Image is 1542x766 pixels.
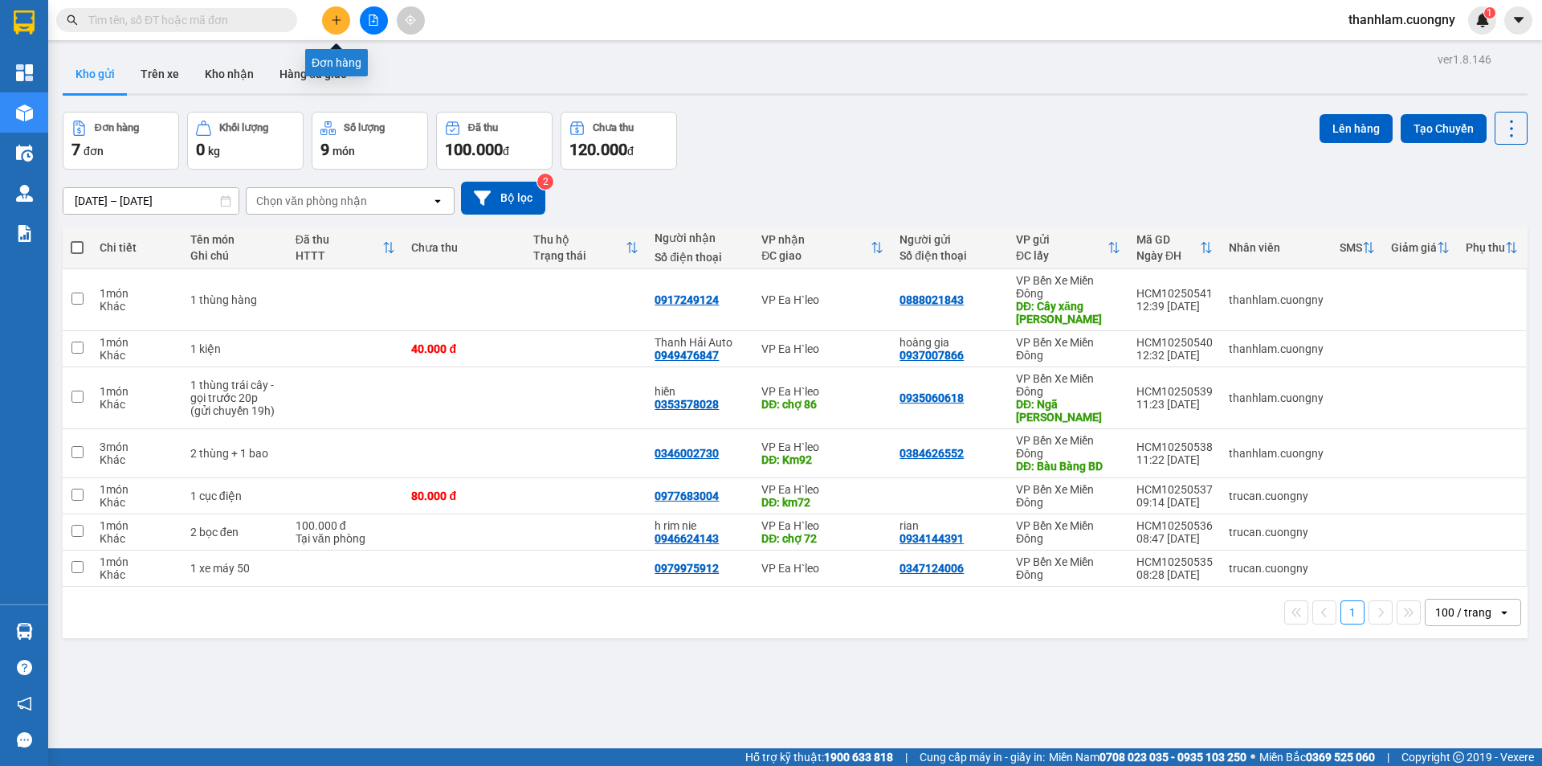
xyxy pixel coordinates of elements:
span: 7 [71,140,80,159]
div: Chưa thu [411,241,516,254]
div: VP Bến Xe Miền Đông [1016,519,1120,545]
th: Toggle SortBy [288,227,404,269]
img: warehouse-icon [16,104,33,121]
strong: 1900 633 818 [824,751,893,764]
div: 1 thùng hàng [190,293,279,306]
span: kg [208,145,220,158]
div: DĐ: chợ 86 [761,398,883,411]
div: Khác [100,453,174,466]
div: HCM10250541 [1136,287,1213,300]
div: ver 1.8.146 [1438,51,1491,68]
div: 1 món [100,483,174,496]
span: 100.000 [445,140,503,159]
div: Khác [100,496,174,509]
div: DĐ: Km92 [761,453,883,466]
div: VP Bến Xe Miền Đông [1016,336,1120,362]
div: HCM10250537 [1136,483,1213,496]
button: Lên hàng [1320,114,1393,143]
span: caret-down [1511,13,1526,27]
span: 9 [320,140,329,159]
span: notification [17,696,32,711]
div: 0353578028 [655,398,719,411]
img: warehouse-icon [16,145,33,162]
div: 1 món [100,385,174,398]
div: Khác [100,568,174,581]
div: Khác [100,349,174,362]
div: HCM10250538 [1136,440,1213,453]
svg: open [1498,606,1511,619]
div: Số lượng [344,122,385,133]
img: warehouse-icon [16,623,33,640]
div: 1 xe máy 50 [190,562,279,575]
div: 100.000 đ [296,519,396,532]
div: DĐ: km72 [761,496,883,509]
div: trucan.cuongny [1229,490,1324,502]
div: Tại văn phòng [296,532,396,545]
div: 12:32 [DATE] [1136,349,1213,362]
div: 1 món [100,555,174,568]
div: Đã thu [296,233,383,246]
div: 80.000 đ [411,490,516,502]
span: aim [405,14,416,26]
button: Khối lượng0kg [187,112,304,170]
div: Phụ thu [1466,241,1505,254]
strong: 0369 525 060 [1306,751,1375,764]
div: HCM10250539 [1136,385,1213,398]
button: Hàng đã giao [267,55,360,93]
div: HTTT [296,249,383,262]
span: 1 [1487,7,1492,18]
div: 1 kiện [190,342,279,355]
button: Đơn hàng7đơn [63,112,179,170]
span: file-add [368,14,379,26]
span: 0 [196,140,205,159]
div: rian [899,519,1000,532]
div: Nhân viên [1229,241,1324,254]
th: Toggle SortBy [1128,227,1221,269]
div: VP Ea H`leo [761,562,883,575]
div: 0384626552 [899,447,964,460]
div: 0347124006 [899,562,964,575]
button: file-add [360,6,388,35]
div: DĐ: chợ 72 [761,532,883,545]
div: VP Ea H`leo [761,385,883,398]
button: Kho nhận [192,55,267,93]
th: Toggle SortBy [1458,227,1526,269]
span: copyright [1453,752,1464,763]
div: VP Bến Xe Miền Đông [1016,274,1120,300]
div: 1 món [100,519,174,532]
span: ⚪️ [1250,754,1255,760]
div: hiền [655,385,745,398]
span: search [67,14,78,26]
div: HCM10250536 [1136,519,1213,532]
th: Toggle SortBy [753,227,891,269]
img: logo-vxr [14,10,35,35]
div: Giảm giá [1391,241,1437,254]
div: 08:28 [DATE] [1136,568,1213,581]
div: 0946624143 [655,532,719,545]
div: Khối lượng [219,122,268,133]
span: question-circle [17,660,32,675]
button: aim [397,6,425,35]
div: 09:14 [DATE] [1136,496,1213,509]
div: Người nhận [655,231,745,244]
img: dashboard-icon [16,64,33,81]
div: VP Ea H`leo [761,519,883,532]
div: 3 món [100,440,174,453]
div: VP Bến Xe Miền Đông [1016,555,1120,581]
div: 1 món [100,336,174,349]
div: 100 / trang [1435,604,1491,621]
span: thanhlam.cuongny [1336,10,1468,30]
div: 0917249124 [655,293,719,306]
span: 120.000 [569,140,627,159]
div: 1 cục điện [190,490,279,502]
input: Tìm tên, số ĐT hoặc mã đơn [88,11,278,29]
div: 12:39 [DATE] [1136,300,1213,313]
strong: 0708 023 035 - 0935 103 250 [1099,751,1246,764]
sup: 1 [1484,7,1495,18]
div: 0346002730 [655,447,719,460]
span: Cung cấp máy in - giấy in: [920,748,1045,766]
button: Số lượng9món [312,112,428,170]
img: warehouse-icon [16,185,33,202]
span: Hỗ trợ kỹ thuật: [745,748,893,766]
button: Đã thu100.000đ [436,112,553,170]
